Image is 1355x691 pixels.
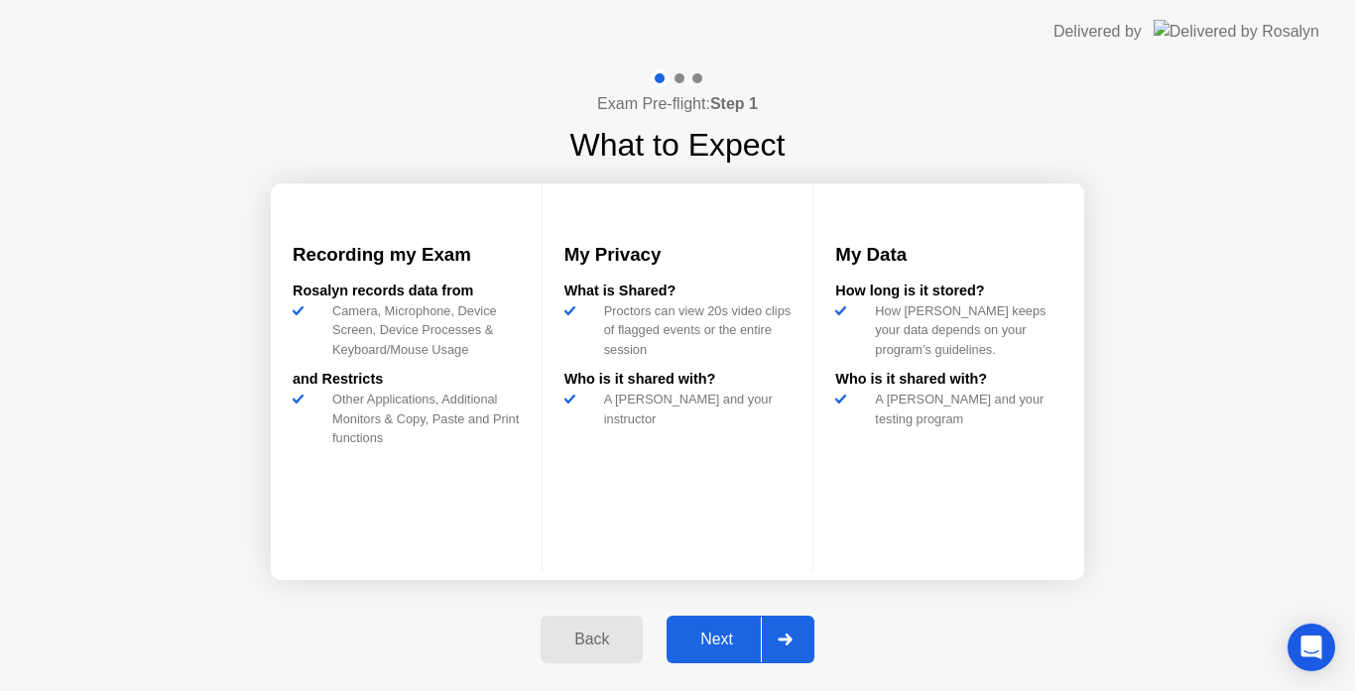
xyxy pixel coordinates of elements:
div: Who is it shared with? [835,369,1062,391]
div: A [PERSON_NAME] and your testing program [867,390,1062,427]
div: Back [547,631,637,648]
div: Other Applications, Additional Monitors & Copy, Paste and Print functions [324,390,520,447]
b: Step 1 [710,95,758,112]
div: A [PERSON_NAME] and your instructor [596,390,792,427]
div: Delivered by [1053,20,1142,44]
button: Next [667,616,814,663]
div: Camera, Microphone, Device Screen, Device Processes & Keyboard/Mouse Usage [324,301,520,359]
div: Who is it shared with? [564,369,792,391]
h4: Exam Pre-flight: [597,92,758,116]
button: Back [541,616,643,663]
h3: Recording my Exam [293,241,520,269]
h3: My Privacy [564,241,792,269]
div: Proctors can view 20s video clips of flagged events or the entire session [596,301,792,359]
h3: My Data [835,241,1062,269]
div: How long is it stored? [835,281,1062,302]
div: Next [673,631,761,648]
img: Delivered by Rosalyn [1154,20,1319,43]
div: and Restricts [293,369,520,391]
div: What is Shared? [564,281,792,302]
h1: What to Expect [570,121,786,169]
div: How [PERSON_NAME] keeps your data depends on your program’s guidelines. [867,301,1062,359]
div: Rosalyn records data from [293,281,520,302]
div: Open Intercom Messenger [1288,624,1335,671]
